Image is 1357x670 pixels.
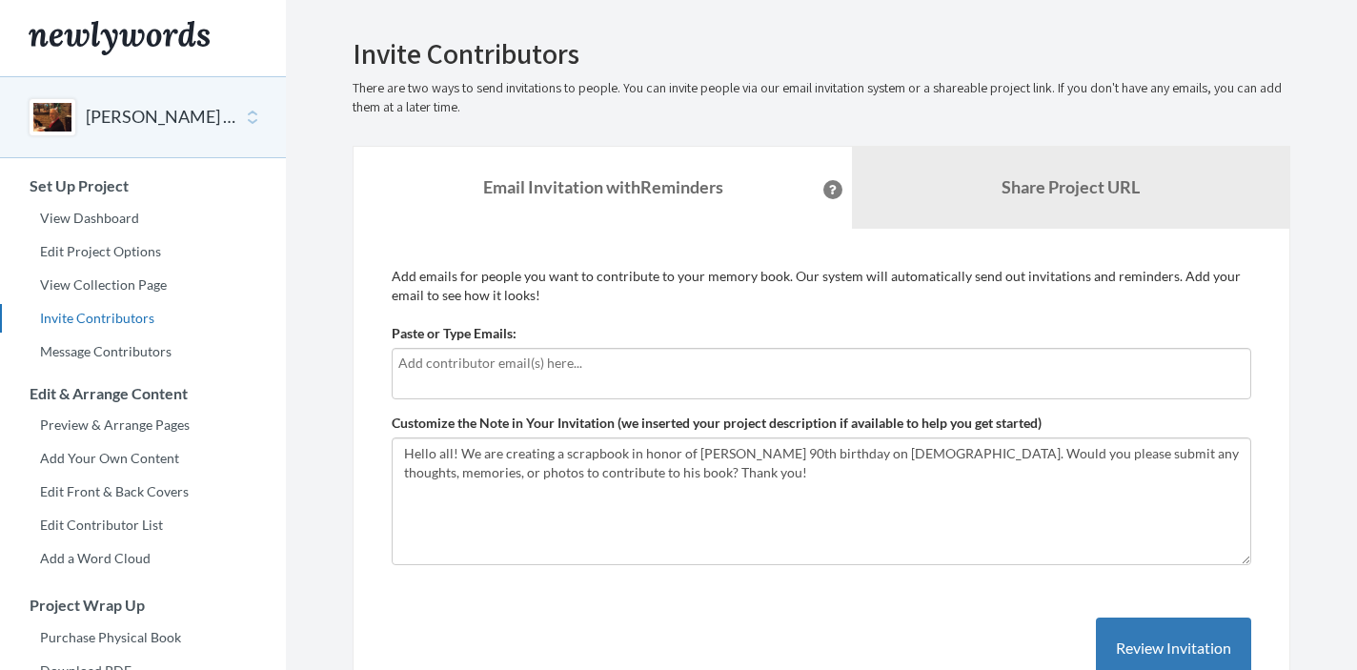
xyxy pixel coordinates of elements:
[392,414,1042,433] label: Customize the Note in Your Invitation (we inserted your project description if available to help ...
[392,324,516,343] label: Paste or Type Emails:
[483,176,723,197] strong: Email Invitation with Reminders
[353,79,1290,117] p: There are two ways to send invitations to people. You can invite people via our email invitation ...
[1,385,286,402] h3: Edit & Arrange Content
[86,105,240,130] button: [PERSON_NAME] 90th Birthday
[353,38,1290,70] h2: Invite Contributors
[29,21,210,55] img: Newlywords logo
[1,177,286,194] h3: Set Up Project
[392,437,1251,565] textarea: Hello all! We are creating a scrapbook in honor of [PERSON_NAME] 90th birthday on [DEMOGRAPHIC_DA...
[392,267,1251,305] p: Add emails for people you want to contribute to your memory book. Our system will automatically s...
[1002,176,1140,197] b: Share Project URL
[398,353,1245,374] input: Add contributor email(s) here...
[1,597,286,614] h3: Project Wrap Up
